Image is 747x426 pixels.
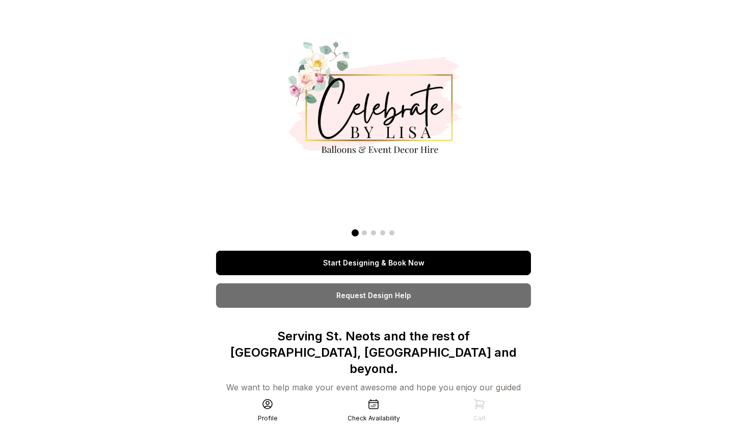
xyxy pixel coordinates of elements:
a: Start Designing & Book Now [216,251,531,275]
a: Request Design Help [216,283,531,308]
p: Serving St. Neots and the rest of [GEOGRAPHIC_DATA], [GEOGRAPHIC_DATA] and beyond. [216,328,531,377]
div: Cart [473,414,486,422]
div: Check Availability [348,414,400,422]
div: Profile [258,414,278,422]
